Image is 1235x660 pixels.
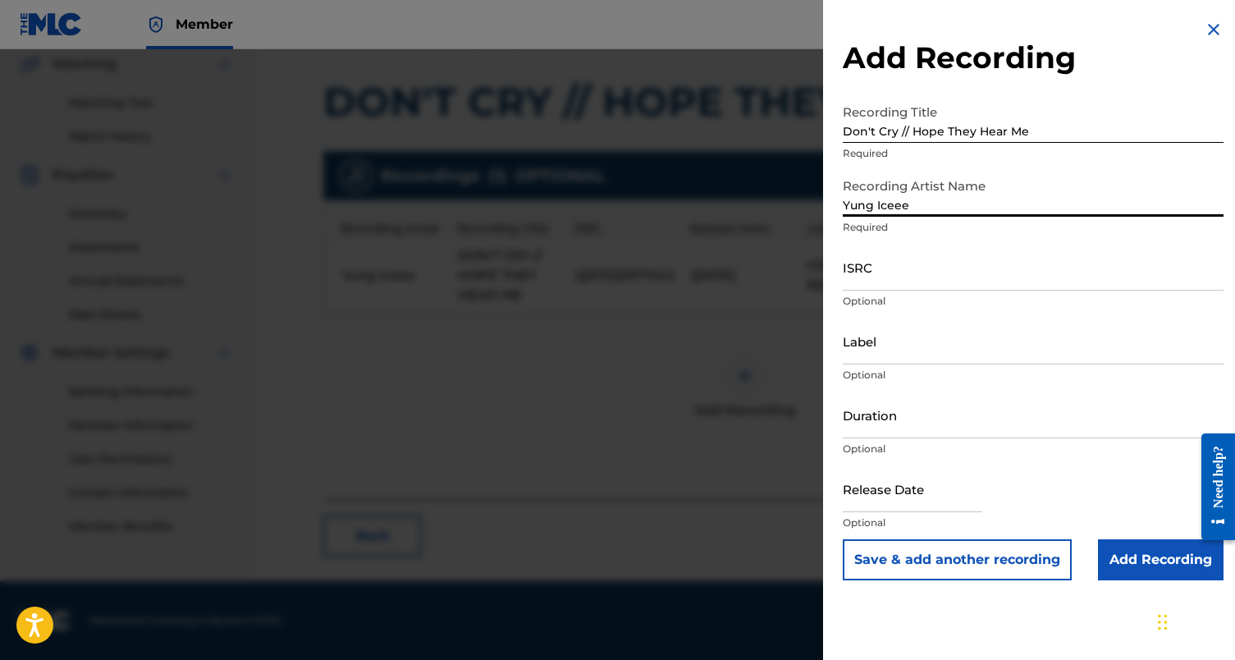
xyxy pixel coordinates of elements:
p: Required [843,146,1224,161]
img: Top Rightsholder [146,15,166,34]
p: Optional [843,516,1224,530]
h2: Add Recording [843,39,1224,76]
p: Optional [843,294,1224,309]
iframe: Chat Widget [1153,581,1235,660]
input: Add Recording [1098,539,1224,580]
p: Optional [843,442,1224,456]
span: Member [176,15,233,34]
p: Required [843,220,1224,235]
img: MLC Logo [20,12,83,36]
button: Save & add another recording [843,539,1072,580]
p: Optional [843,368,1224,383]
iframe: Resource Center [1189,419,1235,555]
div: Drag [1158,598,1168,647]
